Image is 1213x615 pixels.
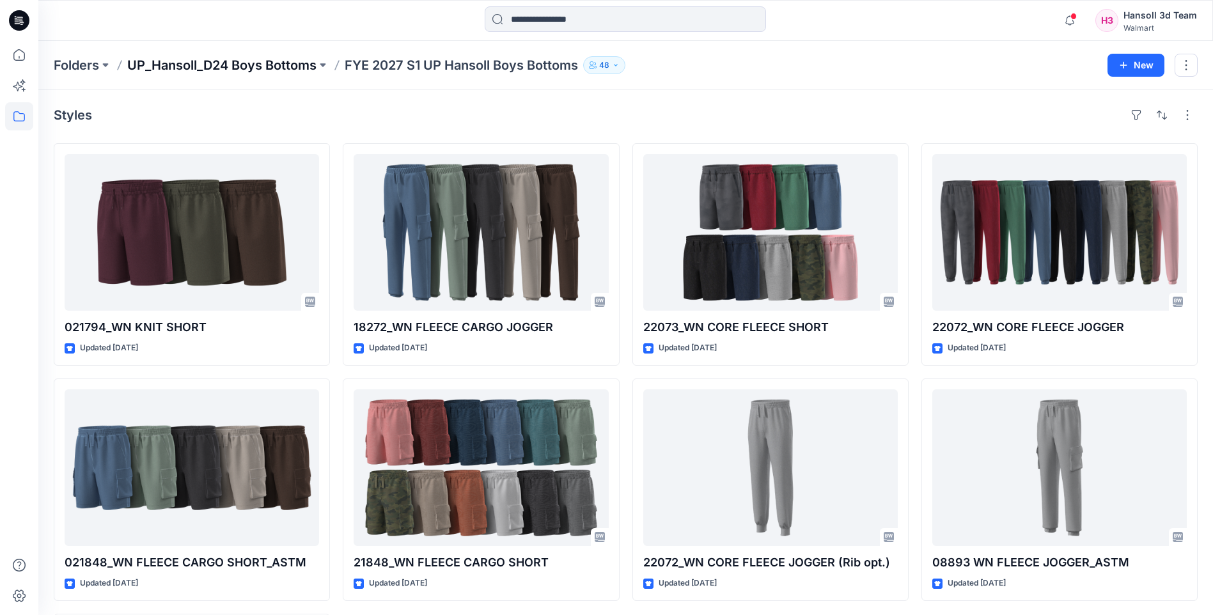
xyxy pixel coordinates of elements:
p: Updated [DATE] [659,577,717,590]
p: 22072_WN CORE FLEECE JOGGER [932,318,1187,336]
p: 18272_WN FLEECE CARGO JOGGER [354,318,608,336]
a: 021848_WN FLEECE CARGO SHORT_ASTM [65,389,319,546]
a: 22073_WN CORE FLEECE SHORT [643,154,898,311]
p: Updated [DATE] [369,577,427,590]
a: 22072_WN CORE FLEECE JOGGER (Rib opt.) [643,389,898,546]
p: 22072_WN CORE FLEECE JOGGER (Rib opt.) [643,554,898,572]
p: Updated [DATE] [80,341,138,355]
a: 08893 WN FLEECE JOGGER_ASTM [932,389,1187,546]
a: 18272_WN FLEECE CARGO JOGGER [354,154,608,311]
h4: Styles [54,107,92,123]
a: 021794_WN KNIT SHORT [65,154,319,311]
p: 021794_WN KNIT SHORT [65,318,319,336]
a: UP_Hansoll_D24 Boys Bottoms [127,56,317,74]
p: 48 [599,58,609,72]
p: Updated [DATE] [948,341,1006,355]
a: 22072_WN CORE FLEECE JOGGER [932,154,1187,311]
p: FYE 2027 S1 UP Hansoll Boys Bottoms [345,56,578,74]
a: 21848_WN FLEECE CARGO SHORT [354,389,608,546]
button: New [1107,54,1164,77]
div: H3 [1095,9,1118,32]
div: Hansoll 3d Team [1123,8,1197,23]
p: 021848_WN FLEECE CARGO SHORT_ASTM [65,554,319,572]
a: Folders [54,56,99,74]
p: 08893 WN FLEECE JOGGER_ASTM [932,554,1187,572]
div: Walmart [1123,23,1197,33]
p: Updated [DATE] [659,341,717,355]
p: 22073_WN CORE FLEECE SHORT [643,318,898,336]
p: Updated [DATE] [369,341,427,355]
button: 48 [583,56,625,74]
p: Updated [DATE] [948,577,1006,590]
p: Updated [DATE] [80,577,138,590]
p: 21848_WN FLEECE CARGO SHORT [354,554,608,572]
